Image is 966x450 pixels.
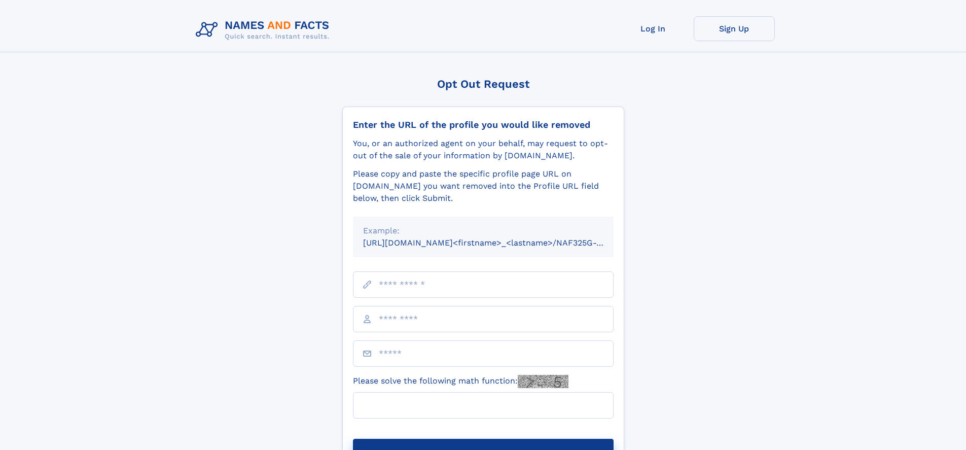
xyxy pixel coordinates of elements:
[363,238,633,248] small: [URL][DOMAIN_NAME]<firstname>_<lastname>/NAF325G-xxxxxxxx
[353,375,568,388] label: Please solve the following math function:
[613,16,694,41] a: Log In
[363,225,603,237] div: Example:
[694,16,775,41] a: Sign Up
[353,137,614,162] div: You, or an authorized agent on your behalf, may request to opt-out of the sale of your informatio...
[353,168,614,204] div: Please copy and paste the specific profile page URL on [DOMAIN_NAME] you want removed into the Pr...
[342,78,624,90] div: Opt Out Request
[353,119,614,130] div: Enter the URL of the profile you would like removed
[192,16,338,44] img: Logo Names and Facts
